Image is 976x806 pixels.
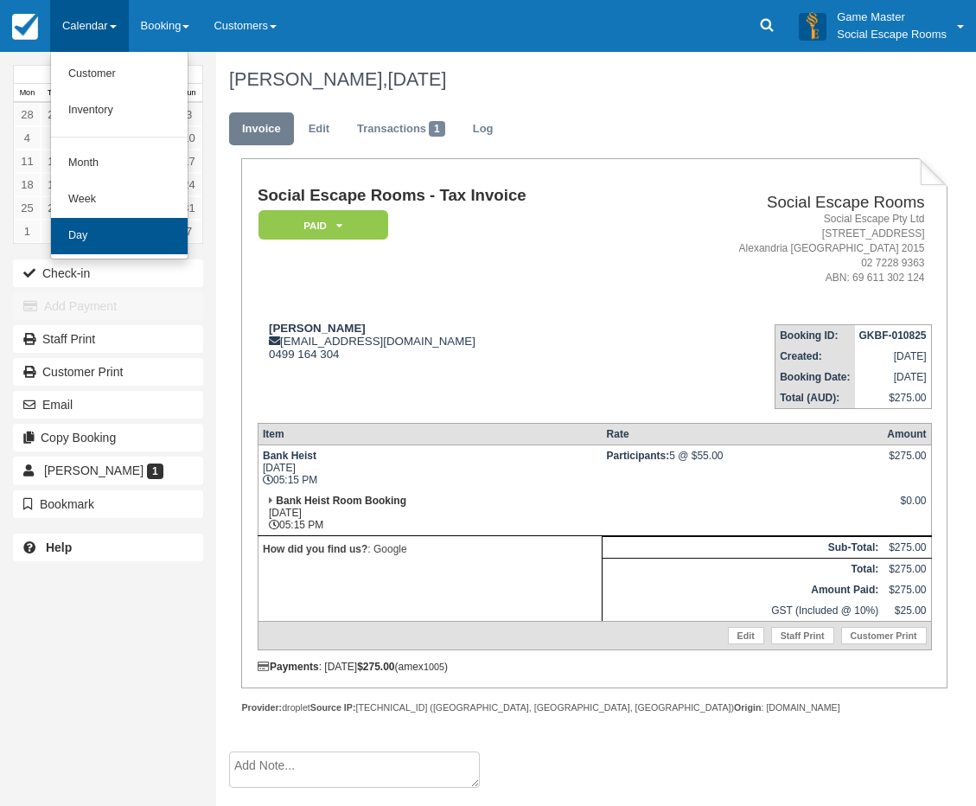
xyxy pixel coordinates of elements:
[883,579,931,600] td: $275.00
[883,558,931,579] td: $275.00
[147,464,163,479] span: 1
[883,423,931,445] th: Amount
[175,126,202,150] a: 10
[14,173,41,196] a: 18
[771,627,834,644] a: Staff Print
[258,209,382,241] a: Paid
[14,150,41,173] a: 11
[14,84,41,103] th: Mon
[14,220,41,243] a: 1
[263,541,597,558] p: : Google
[310,702,356,713] strong: Source IP:
[44,464,144,477] span: [PERSON_NAME]
[887,495,926,521] div: $0.00
[50,52,188,259] ul: Calendar
[276,495,406,507] strong: Bank Heist Room Booking
[344,112,458,146] a: Transactions1
[51,145,188,182] a: Month
[229,112,294,146] a: Invoice
[296,112,342,146] a: Edit
[241,701,947,714] div: droplet [TECHNICAL_ID] ([GEOGRAPHIC_DATA], [GEOGRAPHIC_DATA], [GEOGRAPHIC_DATA]) : [DOMAIN_NAME]
[651,194,924,212] h2: Social Escape Rooms
[603,536,884,558] th: Sub-Total:
[175,220,202,243] a: 7
[258,187,644,205] h1: Social Escape Rooms - Tax Invoice
[855,387,932,409] td: $275.00
[603,423,884,445] th: Rate
[603,600,884,622] td: GST (Included @ 10%)
[229,69,935,90] h1: [PERSON_NAME],
[837,9,947,26] p: Game Master
[241,702,282,713] strong: Provider:
[13,391,203,419] button: Email
[424,662,444,672] small: 1005
[46,541,72,554] b: Help
[855,346,932,367] td: [DATE]
[775,367,855,387] th: Booking Date:
[357,661,394,673] strong: $275.00
[258,661,319,673] strong: Payments
[263,543,367,555] strong: How did you find us?
[728,627,764,644] a: Edit
[175,150,202,173] a: 17
[41,150,67,173] a: 12
[175,173,202,196] a: 24
[799,12,826,40] img: A3
[41,103,67,126] a: 29
[13,457,203,484] a: [PERSON_NAME] 1
[13,358,203,386] a: Customer Print
[258,322,644,361] div: [EMAIL_ADDRESS][DOMAIN_NAME] 0499 164 304
[387,68,446,90] span: [DATE]
[13,424,203,451] button: Copy Booking
[775,346,855,367] th: Created:
[883,536,931,558] td: $275.00
[258,490,602,536] td: [DATE] 05:15 PM
[14,126,41,150] a: 4
[175,84,202,103] th: Sun
[859,329,927,342] strong: GKBF-010825
[258,210,388,240] em: Paid
[13,534,203,561] a: Help
[263,450,316,462] strong: Bank Heist
[41,173,67,196] a: 19
[603,579,884,600] th: Amount Paid:
[258,423,602,445] th: Item
[775,387,855,409] th: Total (AUD):
[51,218,188,254] a: Day
[51,182,188,218] a: Week
[41,220,67,243] a: 2
[855,367,932,387] td: [DATE]
[887,450,926,476] div: $275.00
[269,322,366,335] strong: [PERSON_NAME]
[175,196,202,220] a: 31
[41,126,67,150] a: 5
[13,490,203,518] button: Bookmark
[258,661,932,673] div: : [DATE] (amex )
[460,112,507,146] a: Log
[13,325,203,353] a: Staff Print
[429,121,445,137] span: 1
[883,600,931,622] td: $25.00
[775,324,855,346] th: Booking ID:
[13,292,203,320] button: Add Payment
[607,450,670,462] strong: Participants
[51,93,188,129] a: Inventory
[603,445,884,490] td: 5 @ $55.00
[651,212,924,286] address: Social Escape Pty Ltd [STREET_ADDRESS] Alexandria [GEOGRAPHIC_DATA] 2015 02 7228 9363 ABN: 69 611...
[175,103,202,126] a: 3
[13,259,203,287] button: Check-in
[837,26,947,43] p: Social Escape Rooms
[14,196,41,220] a: 25
[41,84,67,103] th: Tue
[12,14,38,40] img: checkfront-main-nav-mini-logo.png
[603,558,884,579] th: Total:
[14,103,41,126] a: 28
[841,627,927,644] a: Customer Print
[734,702,761,713] strong: Origin
[258,445,602,490] td: [DATE] 05:15 PM
[51,56,188,93] a: Customer
[41,196,67,220] a: 26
